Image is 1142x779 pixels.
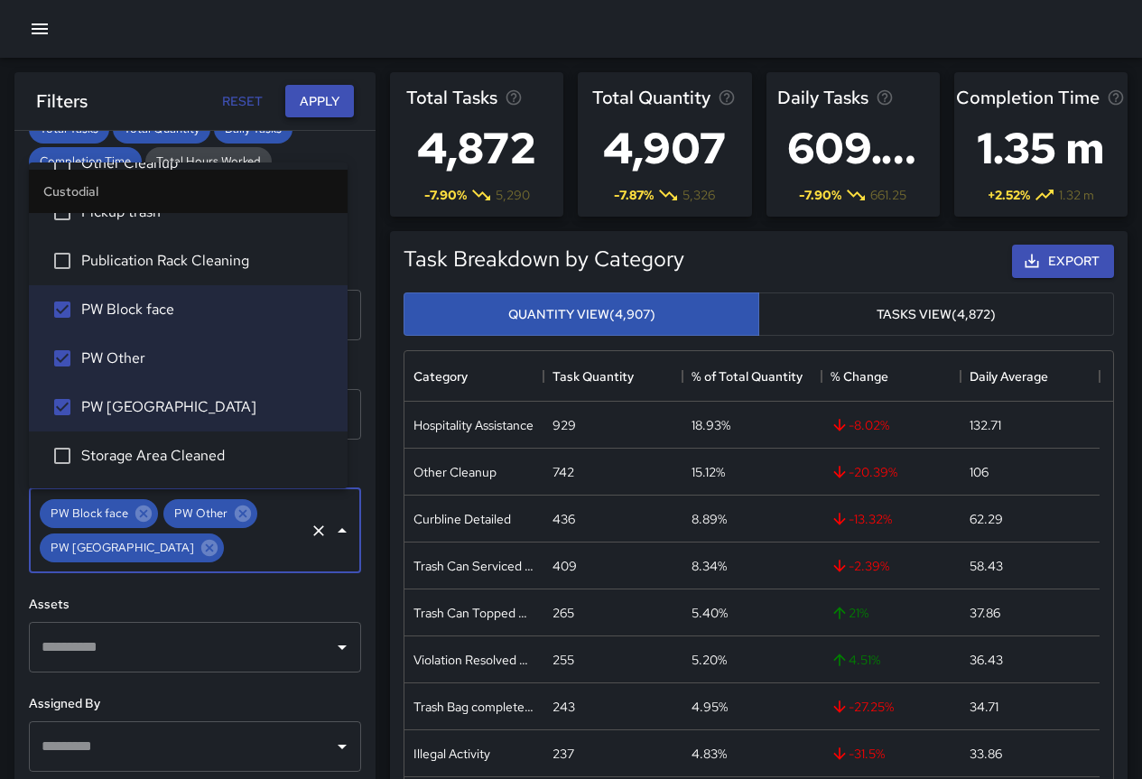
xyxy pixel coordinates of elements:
[831,698,894,716] span: -27.25 %
[970,651,1003,669] div: 36.43
[163,499,257,528] div: PW Other
[970,463,989,481] div: 106
[285,85,354,118] button: Apply
[552,351,634,402] div: Task Quantity
[970,351,1048,402] div: Daily Average
[40,503,139,524] span: PW Block face
[413,557,534,575] div: Trash Can Serviced Public
[692,604,728,622] div: 5.40%
[592,112,737,184] h3: 4,907
[831,510,892,528] span: -13.32 %
[970,604,1000,622] div: 37.86
[718,88,736,107] svg: Total task quantity in the selected period, compared to the previous period.
[552,651,574,669] div: 255
[424,186,467,204] span: -7.90 %
[404,292,759,337] button: Quantity View(4,907)
[822,351,961,402] div: % Change
[29,153,142,169] span: Completion Time
[413,510,511,528] div: Curbline Detailed
[988,186,1030,204] span: + 2.52 %
[413,351,468,402] div: Category
[330,518,355,543] button: Close
[36,87,88,116] h6: Filters
[81,299,333,320] span: PW Block face
[831,604,868,622] span: 21 %
[552,557,577,575] div: 409
[413,463,497,481] div: Other Cleanup
[692,351,803,402] div: % of Total Quantity
[81,396,333,418] span: PW [GEOGRAPHIC_DATA]
[961,351,1100,402] div: Daily Average
[692,557,727,575] div: 8.34%
[145,153,272,169] span: Total Hours Worked
[552,745,574,763] div: 237
[614,186,654,204] span: -7.87 %
[682,186,715,204] span: 5,326
[831,351,888,402] div: % Change
[970,510,1003,528] div: 62.29
[831,416,889,434] span: -8.02 %
[81,250,333,272] span: Publication Rack Cleaning
[81,153,333,174] span: Other Cleanup
[876,88,894,107] svg: Average number of tasks per day in the selected period, compared to the previous period.
[799,186,841,204] span: -7.90 %
[831,557,889,575] span: -2.39 %
[29,170,348,213] li: Custodial
[413,745,490,763] div: Illegal Activity
[692,463,725,481] div: 15.12%
[543,351,682,402] div: Task Quantity
[692,416,730,434] div: 18.93%
[29,595,361,615] h6: Assets
[40,537,205,558] span: PW [GEOGRAPHIC_DATA]
[552,510,575,528] div: 436
[306,518,331,543] button: Clear
[505,88,523,107] svg: Total number of tasks in the selected period, compared to the previous period.
[831,651,880,669] span: 4.51 %
[692,745,727,763] div: 4.83%
[1107,88,1125,107] svg: Average time taken to complete tasks in the selected period, compared to the previous period.
[413,416,534,434] div: Hospitality Assistance
[413,698,534,716] div: Trash Bag completed BLUE
[404,351,543,402] div: Category
[777,83,868,112] span: Daily Tasks
[682,351,822,402] div: % of Total Quantity
[956,112,1125,184] h3: 1.35 m
[552,604,574,622] div: 265
[831,745,885,763] span: -31.5 %
[692,651,727,669] div: 5.20%
[970,416,1001,434] div: 132.71
[552,698,575,716] div: 243
[406,83,497,112] span: Total Tasks
[406,112,547,184] h3: 4,872
[81,445,333,467] span: Storage Area Cleaned
[404,245,684,274] h5: Task Breakdown by Category
[413,604,534,622] div: Trash Can Topped Off
[29,694,361,714] h6: Assigned By
[145,147,272,176] div: Total Hours Worked
[40,499,158,528] div: PW Block face
[81,348,333,369] span: PW Other
[870,186,906,204] span: 661.25
[1059,186,1094,204] span: 1.32 m
[213,85,271,118] button: Reset
[552,416,576,434] div: 929
[29,147,142,176] div: Completion Time
[692,510,727,528] div: 8.89%
[692,698,728,716] div: 4.95%
[777,112,929,184] h3: 609.00
[970,698,998,716] div: 34.71
[330,635,355,660] button: Open
[163,503,238,524] span: PW Other
[592,83,710,112] span: Total Quantity
[1012,245,1114,278] button: Export
[758,292,1114,337] button: Tasks View(4,872)
[970,557,1003,575] div: 58.43
[831,463,897,481] span: -20.39 %
[552,463,574,481] div: 742
[330,734,355,759] button: Open
[970,745,1002,763] div: 33.86
[956,83,1100,112] span: Completion Time
[40,533,224,562] div: PW [GEOGRAPHIC_DATA]
[496,186,530,204] span: 5,290
[413,651,534,669] div: Violation Resolved Jaywalking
